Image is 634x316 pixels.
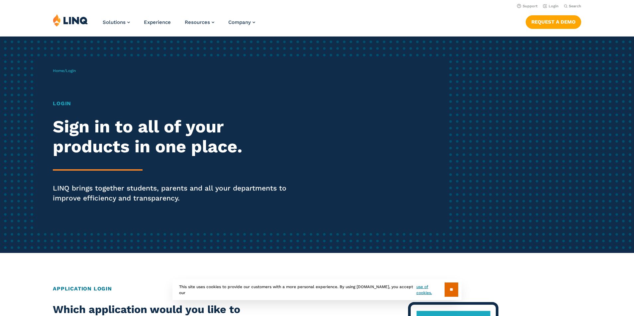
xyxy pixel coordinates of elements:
div: This site uses cookies to provide our customers with a more personal experience. By using [DOMAIN... [172,279,462,300]
a: Company [228,19,255,25]
a: Resources [185,19,214,25]
h1: Login [53,100,297,108]
a: use of cookies. [416,284,445,296]
nav: Primary Navigation [103,14,255,36]
span: Search [569,4,581,8]
nav: Button Navigation [526,14,581,29]
a: Experience [144,19,171,25]
a: Solutions [103,19,130,25]
h2: Sign in to all of your products in one place. [53,117,297,157]
span: / [53,68,76,73]
a: Login [543,4,559,8]
button: Open Search Bar [564,4,581,9]
span: Resources [185,19,210,25]
h2: Application Login [53,285,581,293]
span: Company [228,19,251,25]
p: LINQ brings together students, parents and all your departments to improve efficiency and transpa... [53,183,297,203]
img: LINQ | K‑12 Software [53,14,88,27]
span: Login [66,68,76,73]
span: Solutions [103,19,126,25]
a: Home [53,68,64,73]
a: Request a Demo [526,15,581,29]
a: Support [517,4,538,8]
